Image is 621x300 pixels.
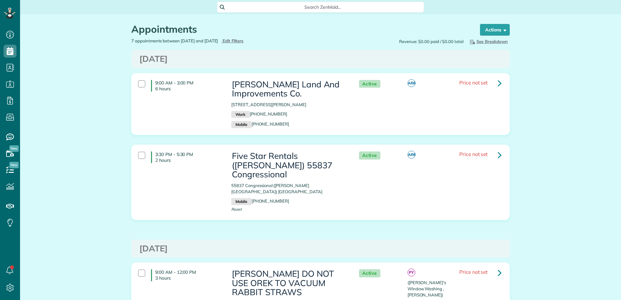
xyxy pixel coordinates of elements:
p: 55837 Congressional ([PERSON_NAME][GEOGRAPHIC_DATA]) [GEOGRAPHIC_DATA] [231,183,346,195]
span: See Breakdown [469,39,508,44]
span: PY [408,269,415,276]
span: Revenue: $0.00 paid / $0.00 total [399,39,463,45]
a: Mobile[PHONE_NUMBER] [231,198,289,204]
span: Rozet [231,207,242,212]
h4: 9:00 AM - 12:00 PM [151,269,222,281]
h3: Five Star Rentals ([PERSON_NAME]) 55837 Congressional [231,151,346,179]
h3: [DATE] [139,54,502,64]
small: Work [231,111,249,118]
span: New [9,145,19,152]
h4: 9:00 AM - 3:00 PM [151,80,222,92]
h3: [DATE] [139,244,502,253]
button: Actions [480,24,510,36]
span: Edit Filters [223,38,244,43]
a: Work[PHONE_NUMBER] [231,111,287,117]
span: Price not set [459,79,488,86]
span: New [9,162,19,168]
p: 3 hours [155,275,222,281]
span: Price not set [459,269,488,275]
div: 7 appointments between [DATE] and [DATE] [126,38,321,44]
span: Active [359,269,380,277]
span: Price not set [459,151,488,157]
a: Mobile[PHONE_NUMBER] [231,121,289,127]
span: ([PERSON_NAME]'s Window Washing , [PERSON_NAME]) [408,280,446,297]
small: Mobile [231,198,251,205]
h1: Appointments [131,24,468,35]
h4: 3:30 PM - 5:30 PM [151,151,222,163]
span: AR6 [408,79,415,87]
button: See Breakdown [467,38,510,45]
span: Active [359,80,380,88]
h3: [PERSON_NAME] Land And Improvements Co. [231,80,346,98]
span: Active [359,151,380,160]
p: 6 hours [155,86,222,92]
small: Mobile [231,121,251,128]
a: Edit Filters [221,38,244,43]
p: 2 hours [155,157,222,163]
h3: [PERSON_NAME] DO NOT USE OREK TO VACUUM RABBIT STRAWS [231,269,346,297]
span: AR6 [408,151,415,159]
p: [STREET_ADDRESS][PERSON_NAME] [231,102,346,108]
